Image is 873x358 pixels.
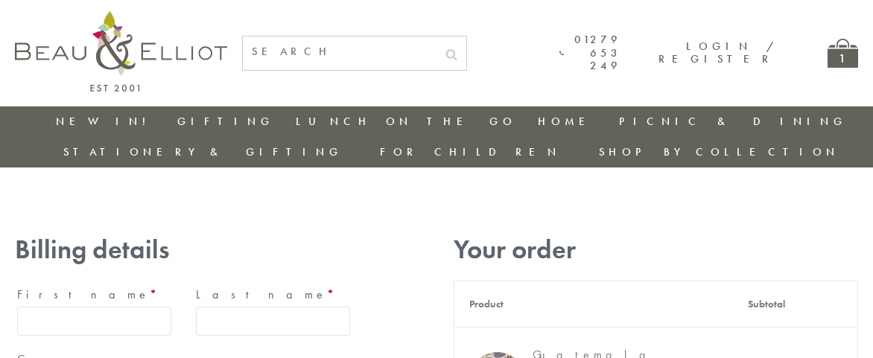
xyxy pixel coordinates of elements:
a: 01279 653 249 [559,33,621,72]
a: Lunch On The Go [296,114,516,129]
a: For Children [380,144,561,159]
a: Stationery & Gifting [63,144,343,159]
a: Login / Register [658,39,775,66]
a: Home [538,114,597,129]
img: logo [15,11,227,92]
label: Last name [196,283,350,307]
a: Gifting [177,114,274,129]
input: SEARCH [243,36,436,67]
a: Shop by collection [599,144,839,159]
h3: Your order [454,234,858,265]
a: New in! [56,114,156,129]
label: First name [17,283,171,307]
h3: Billing details [15,234,352,265]
a: 1 [828,39,858,68]
a: Picnic & Dining [619,114,847,129]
